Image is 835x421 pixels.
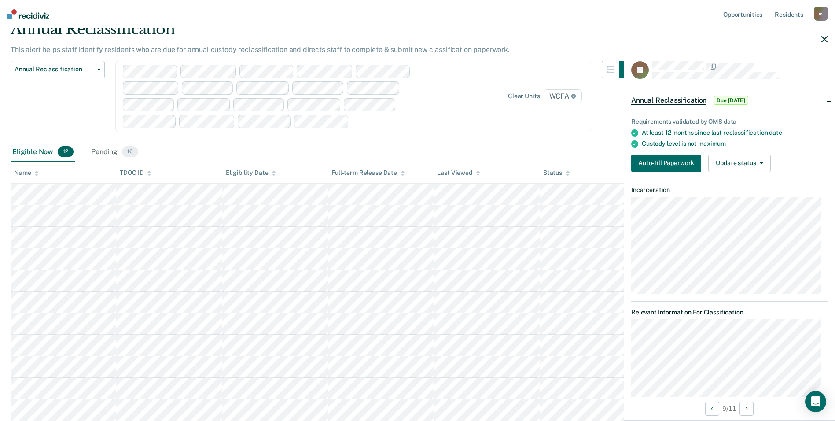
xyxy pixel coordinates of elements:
[739,402,754,416] button: Next Opportunity
[58,146,74,158] span: 12
[14,169,39,177] div: Name
[120,169,151,177] div: TDOC ID
[7,9,49,19] img: Recidiviz
[708,155,770,172] button: Update status
[769,129,782,136] span: date
[805,391,826,412] div: Open Intercom Messenger
[631,155,705,172] a: Navigate to form link
[631,118,828,126] div: Requirements validated by OMS data
[544,89,582,103] span: WCFA
[89,143,140,162] div: Pending
[705,402,719,416] button: Previous Opportunity
[698,140,726,147] span: maximum
[226,169,276,177] div: Eligibility Date
[11,143,75,162] div: Eligible Now
[642,140,828,148] div: Custody level is not
[631,96,706,105] span: Annual Reclassification
[714,96,748,105] span: Due [DATE]
[624,86,835,114] div: Annual ReclassificationDue [DATE]
[624,397,835,420] div: 9 / 11
[11,20,637,45] div: Annual Reclassification
[122,146,138,158] span: 16
[631,155,701,172] button: Auto-fill Paperwork
[11,45,510,54] p: This alert helps staff identify residents who are due for annual custody reclassification and dir...
[15,66,94,73] span: Annual Reclassification
[631,186,828,194] dt: Incarceration
[814,7,828,21] div: m
[508,92,540,100] div: Clear units
[543,169,570,177] div: Status
[437,169,480,177] div: Last Viewed
[642,129,828,137] div: At least 12 months since last reclassification
[631,309,828,316] dt: Relevant Information For Classification
[331,169,405,177] div: Full-term Release Date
